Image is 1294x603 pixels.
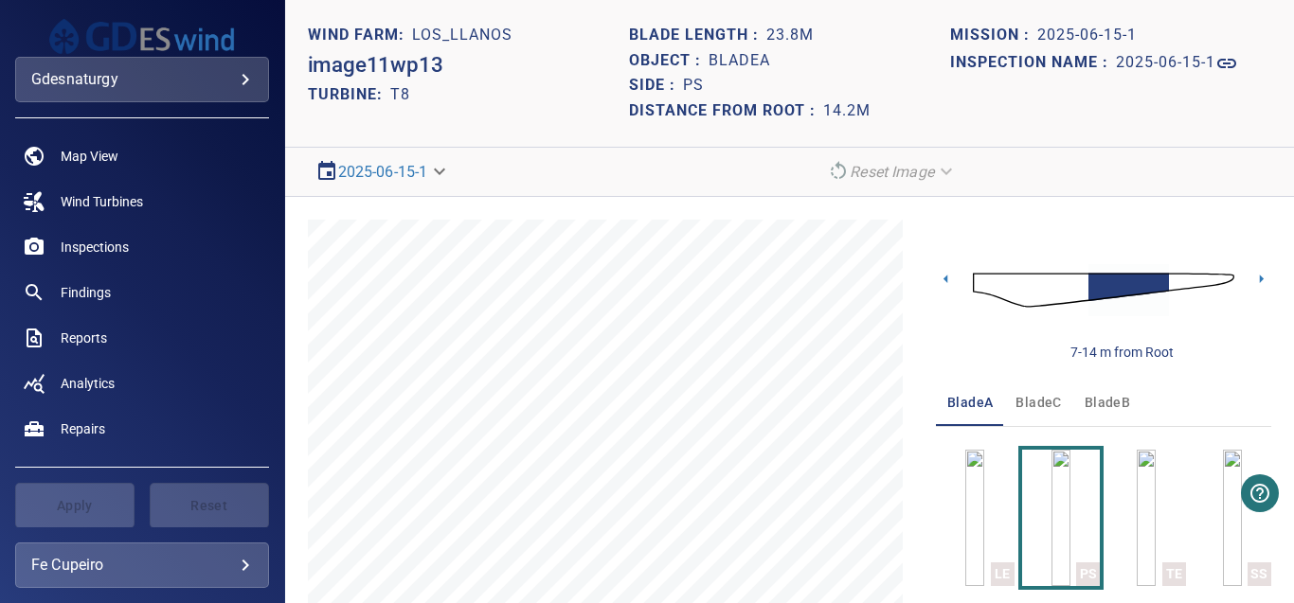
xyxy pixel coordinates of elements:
[61,147,118,166] span: Map View
[308,155,458,188] div: 2025-06-15-1
[950,27,1037,44] h1: Mission :
[683,77,704,95] h1: PS
[1116,52,1238,75] a: 2025-06-15-1
[947,391,993,415] span: bladeA
[629,102,823,120] h1: Distance from root :
[1022,450,1100,586] button: PS
[1076,562,1100,586] div: PS
[965,450,984,586] a: LE
[709,52,770,70] h1: bladeA
[31,550,253,580] div: Fe Cupeiro
[61,238,129,257] span: Inspections
[61,328,107,347] span: Reports
[819,155,964,188] div: Reset Image
[629,77,683,95] h1: Side :
[15,179,269,224] a: windturbines noActive
[991,562,1015,586] div: LE
[1070,343,1174,362] div: 7-14 m from Root
[15,224,269,270] a: inspections noActive
[390,85,410,103] h2: T8
[15,270,269,315] a: findings noActive
[1037,27,1137,44] h1: 2025-06-15-1
[47,15,237,57] img: gdesnaturgy-logo
[823,102,871,120] h1: 14.2m
[61,419,105,438] span: Repairs
[1194,450,1271,586] button: SS
[61,374,115,393] span: Analytics
[850,163,934,181] em: Reset Image
[308,85,390,103] h2: TURBINE:
[308,27,412,44] h1: WIND FARM:
[412,27,512,44] h1: Los_Llanos
[61,283,111,302] span: Findings
[973,258,1234,322] img: d
[15,57,269,102] div: gdesnaturgy
[1085,391,1130,415] span: bladeB
[1162,562,1186,586] div: TE
[1015,391,1061,415] span: bladeC
[15,133,269,179] a: map noActive
[1116,54,1215,72] h1: 2025-06-15-1
[1107,450,1185,586] button: TE
[1223,450,1242,586] a: SS
[61,192,143,211] span: Wind Turbines
[15,315,269,361] a: reports noActive
[766,27,814,44] h1: 23.8m
[629,27,766,44] h1: Blade length :
[31,64,253,95] div: gdesnaturgy
[950,54,1116,72] h1: Inspection name :
[629,52,709,70] h1: Object :
[1137,450,1156,586] a: TE
[338,163,428,181] a: 2025-06-15-1
[15,406,269,452] a: repairs noActive
[1051,450,1070,586] a: PS
[15,361,269,406] a: analytics noActive
[1248,562,1271,586] div: SS
[308,52,443,78] h2: image11wp13
[936,450,1014,586] button: LE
